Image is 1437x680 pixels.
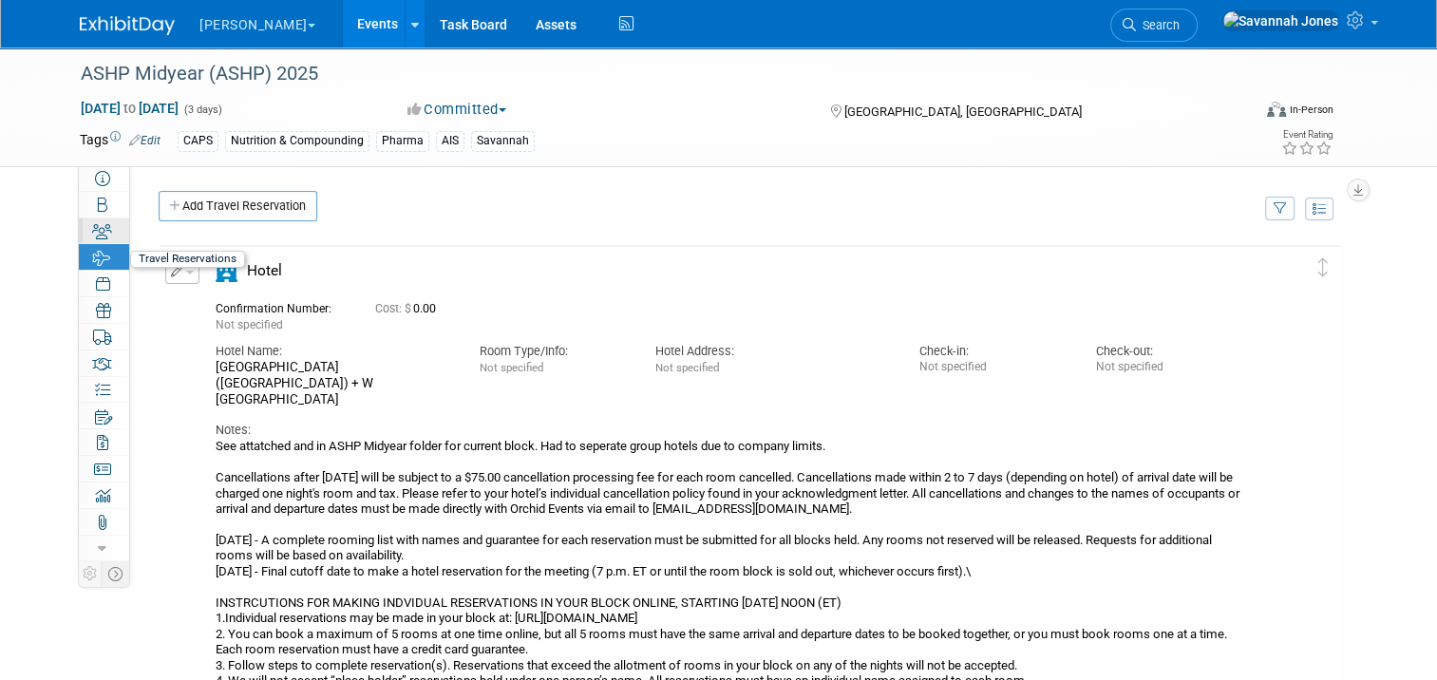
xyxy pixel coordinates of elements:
div: Not specified [1096,360,1243,374]
img: Savannah Jones [1222,10,1339,31]
div: In-Person [1289,103,1333,117]
div: Hotel Address: [655,343,891,360]
div: AIS [436,131,464,151]
span: [GEOGRAPHIC_DATA], [GEOGRAPHIC_DATA] [844,104,1082,119]
td: Toggle Event Tabs [102,561,130,586]
i: Filter by Traveler [1274,203,1287,216]
i: Click and drag to move item [1318,258,1328,277]
span: [DATE] [DATE] [80,100,180,117]
div: Savannah [471,131,535,151]
a: Edit [129,134,161,147]
img: Format-Inperson.png [1267,102,1286,117]
span: Cost: $ [375,302,413,315]
div: CAPS [178,131,218,151]
div: Check-out: [1096,343,1243,360]
div: ASHP Midyear (ASHP) 2025 [74,57,1227,91]
div: Event Format [1148,99,1333,127]
span: Not specified [655,361,719,374]
span: Not specified [480,361,543,374]
span: 0.00 [375,302,444,315]
a: Search [1110,9,1198,42]
div: Check-in: [919,343,1067,360]
div: Nutrition & Compounding [225,131,369,151]
div: Event Rating [1281,130,1333,140]
div: Not specified [919,360,1067,374]
div: Room Type/Info: [480,343,627,360]
div: Confirmation Number: [216,296,347,316]
td: Personalize Event Tab Strip [79,561,102,586]
button: Committed [401,100,514,120]
div: Pharma [376,131,429,151]
i: Hotel [216,260,237,282]
span: Search [1136,18,1180,32]
span: Not specified [216,318,283,331]
div: [GEOGRAPHIC_DATA] ([GEOGRAPHIC_DATA]) + W [GEOGRAPHIC_DATA] [216,360,451,407]
span: to [121,101,139,116]
span: Hotel [247,262,282,279]
td: Tags [80,130,161,152]
div: Notes: [216,422,1243,439]
img: ExhibitDay [80,16,175,35]
a: Add Travel Reservation [159,191,317,221]
div: Hotel Name: [216,343,451,360]
span: (3 days) [182,104,222,116]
